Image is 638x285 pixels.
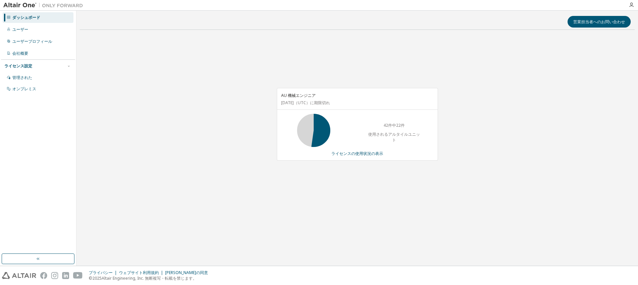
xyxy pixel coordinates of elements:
[12,15,40,20] font: ダッシュボード
[62,272,69,279] img: linkedin.svg
[331,151,383,156] font: ライセンスの使用状況の表示
[12,86,36,92] font: オンプレミス
[3,2,86,9] img: アルタイルワン
[89,270,113,275] font: プライバシー
[102,275,197,281] font: Altair Engineering, Inc. 無断複写・転載を禁じます。
[89,275,92,281] font: ©
[92,275,102,281] font: 2025
[368,131,420,143] font: 使用されるアルタイルユニット
[165,270,208,275] font: [PERSON_NAME]の同意
[568,16,631,28] button: 営業担当者へのお問い合わせ
[73,272,83,279] img: youtube.svg
[2,272,36,279] img: altair_logo.svg
[12,50,28,56] font: 会社概要
[40,272,47,279] img: facebook.svg
[12,38,52,44] font: ユーザープロフィール
[4,63,32,69] font: ライセンス設定
[119,270,159,275] font: ウェブサイト利用規約
[281,100,294,106] font: [DATE]
[51,272,58,279] img: instagram.svg
[383,122,405,128] font: 42件中22件
[281,93,316,98] font: AU 機械エンジニア
[573,19,625,25] font: 営業担当者へのお問い合わせ
[294,100,310,106] font: （UTC）
[12,75,32,80] font: 管理された
[310,100,330,106] font: に期限切れ
[12,27,28,32] font: ユーザー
